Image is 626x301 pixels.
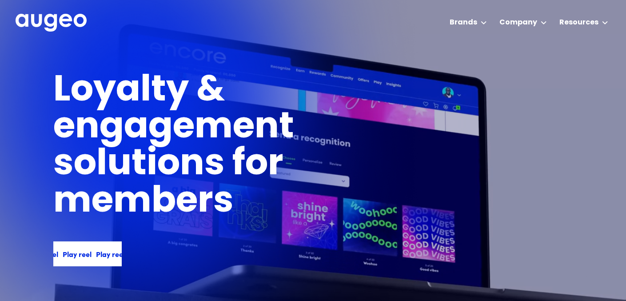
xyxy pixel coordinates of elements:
div: Brands [450,17,477,28]
div: Play reel [95,249,124,259]
h1: Loyalty & engagement solutions for [53,73,437,184]
div: Play reel [28,249,57,259]
a: home [16,14,87,32]
a: Play reelPlay reelPlay reel [53,241,122,266]
div: Company [499,17,537,28]
div: Play reel [61,249,90,259]
div: Resources [559,17,598,28]
h1: members [53,184,273,221]
img: Augeo's full logo in white. [16,14,87,32]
